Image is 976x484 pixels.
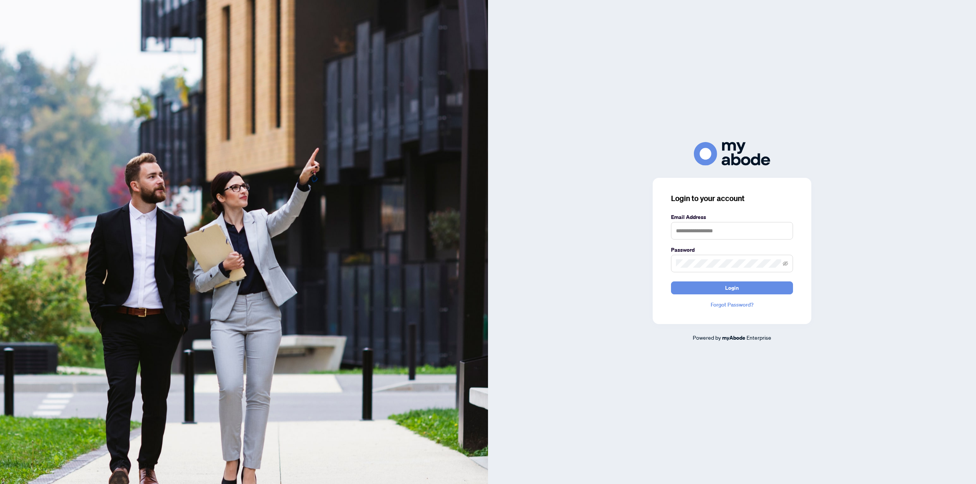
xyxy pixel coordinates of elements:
span: eye-invisible [783,261,788,266]
span: Powered by [693,334,721,341]
img: ma-logo [694,142,770,165]
a: myAbode [722,334,745,342]
h3: Login to your account [671,193,793,204]
button: Login [671,281,793,294]
label: Password [671,246,793,254]
label: Email Address [671,213,793,221]
a: Forgot Password? [671,300,793,309]
span: Login [725,282,739,294]
span: Enterprise [746,334,771,341]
